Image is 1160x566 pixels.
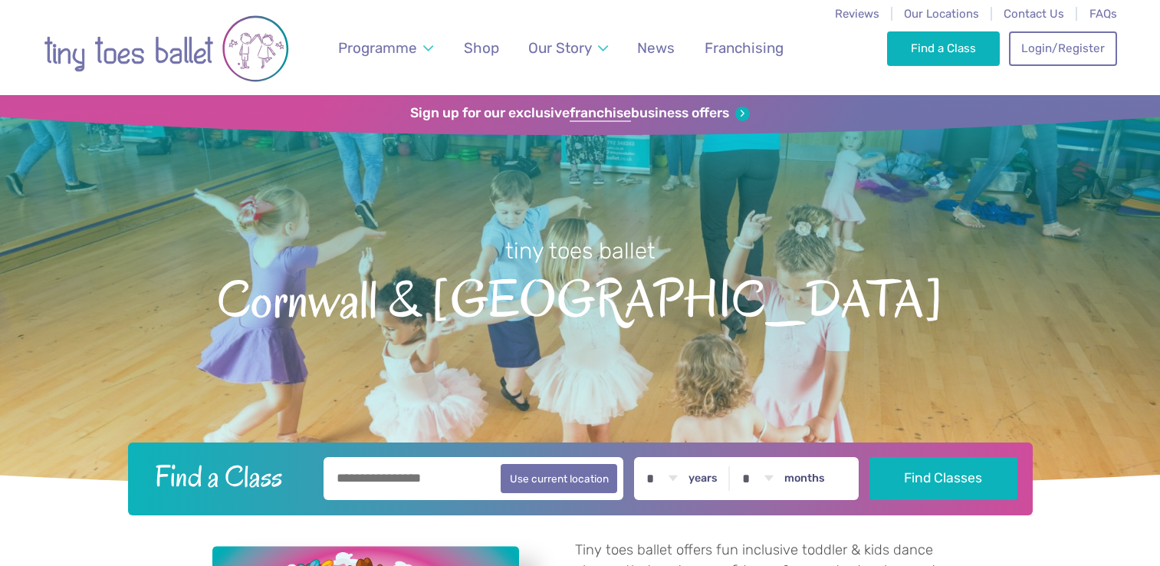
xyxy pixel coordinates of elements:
[869,457,1017,500] button: Find Classes
[688,472,718,485] label: years
[637,39,675,57] span: News
[456,30,506,66] a: Shop
[521,30,615,66] a: Our Story
[338,39,417,57] span: Programme
[44,10,289,87] img: tiny toes ballet
[27,266,1133,328] span: Cornwall & [GEOGRAPHIC_DATA]
[1089,7,1117,21] a: FAQs
[464,39,499,57] span: Shop
[1004,7,1064,21] a: Contact Us
[528,39,592,57] span: Our Story
[697,30,790,66] a: Franchising
[705,39,784,57] span: Franchising
[330,30,440,66] a: Programme
[1009,31,1116,65] a: Login/Register
[630,30,682,66] a: News
[887,31,1000,65] a: Find a Class
[904,7,979,21] a: Our Locations
[410,105,750,122] a: Sign up for our exclusivefranchisebusiness offers
[505,238,656,264] small: tiny toes ballet
[835,7,879,21] a: Reviews
[784,472,825,485] label: months
[570,105,631,122] strong: franchise
[143,457,313,495] h2: Find a Class
[501,464,618,493] button: Use current location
